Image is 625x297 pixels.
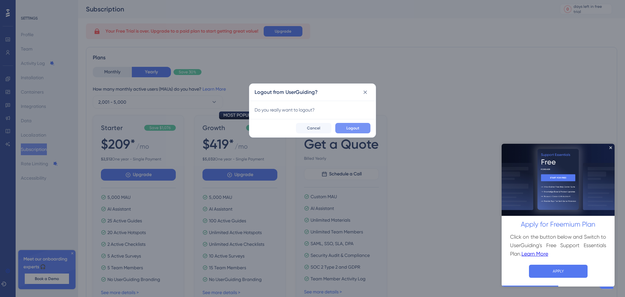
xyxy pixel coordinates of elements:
[255,88,318,96] h2: Logout from UserGuiding?
[2,4,14,16] img: launcher-image-alternative-text
[8,89,104,114] h3: Click on the button below and Switch to UserGuiding's Free Support Essentials Plan.
[346,126,359,131] span: Logout
[20,106,47,114] a: Learn More
[255,106,370,114] div: Do you really want to logout?
[5,75,108,86] h2: Apply for Freemium Plan
[307,126,320,131] span: Cancel
[108,3,110,5] div: Close Preview
[27,121,86,134] button: APPLY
